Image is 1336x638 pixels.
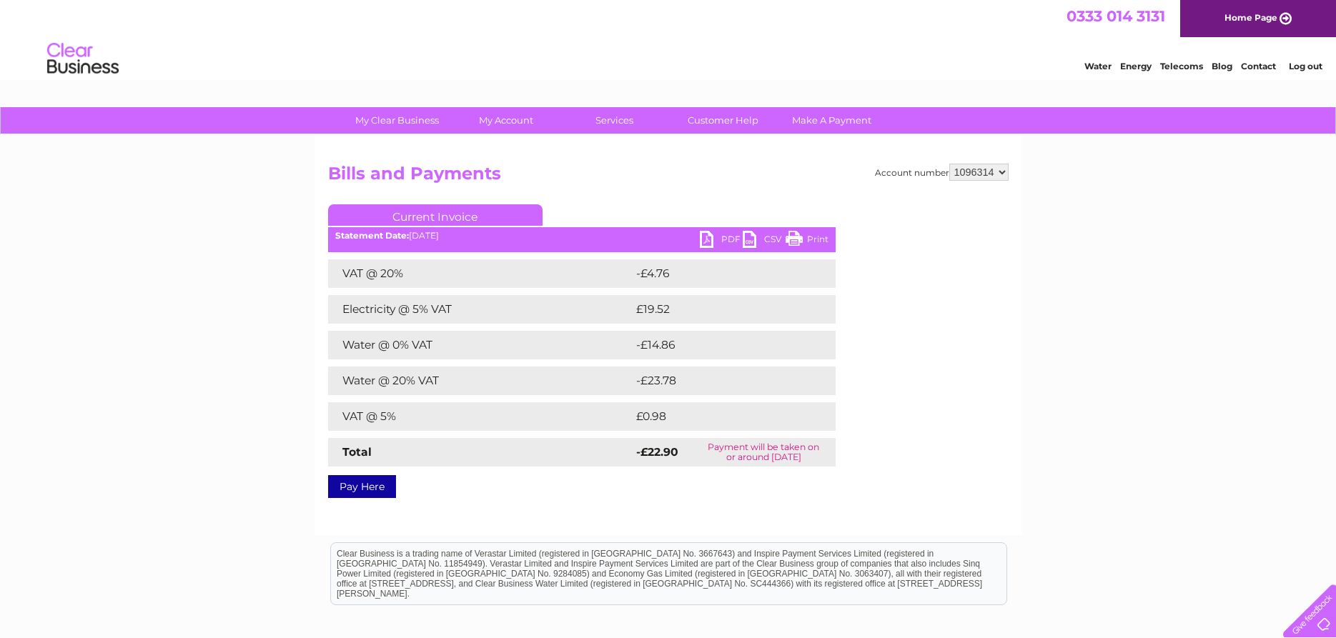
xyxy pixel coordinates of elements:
a: My Account [447,107,565,134]
td: -£23.78 [633,367,809,395]
b: Statement Date: [335,230,409,241]
td: Water @ 20% VAT [328,367,633,395]
td: -£4.76 [633,259,806,288]
h2: Bills and Payments [328,164,1009,191]
strong: Total [342,445,372,459]
div: Clear Business is a trading name of Verastar Limited (registered in [GEOGRAPHIC_DATA] No. 3667643... [331,8,1006,69]
a: Services [555,107,673,134]
img: logo.png [46,37,119,81]
td: VAT @ 20% [328,259,633,288]
strong: -£22.90 [636,445,678,459]
div: Account number [875,164,1009,181]
a: 0333 014 3131 [1067,7,1165,25]
td: Water @ 0% VAT [328,331,633,359]
a: PDF [700,231,743,251]
a: Water [1084,61,1112,71]
td: £19.52 [633,295,806,324]
a: Telecoms [1160,61,1203,71]
a: Contact [1241,61,1276,71]
a: Customer Help [664,107,782,134]
td: Electricity @ 5% VAT [328,295,633,324]
a: Energy [1120,61,1152,71]
td: Payment will be taken on or around [DATE] [692,438,836,467]
td: £0.98 [633,402,803,431]
a: Make A Payment [773,107,891,134]
a: Current Invoice [328,204,543,226]
a: Pay Here [328,475,396,498]
div: [DATE] [328,231,836,241]
a: Log out [1289,61,1322,71]
a: My Clear Business [338,107,456,134]
a: Blog [1212,61,1232,71]
td: VAT @ 5% [328,402,633,431]
a: Print [786,231,828,251]
a: CSV [743,231,786,251]
td: -£14.86 [633,331,808,359]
